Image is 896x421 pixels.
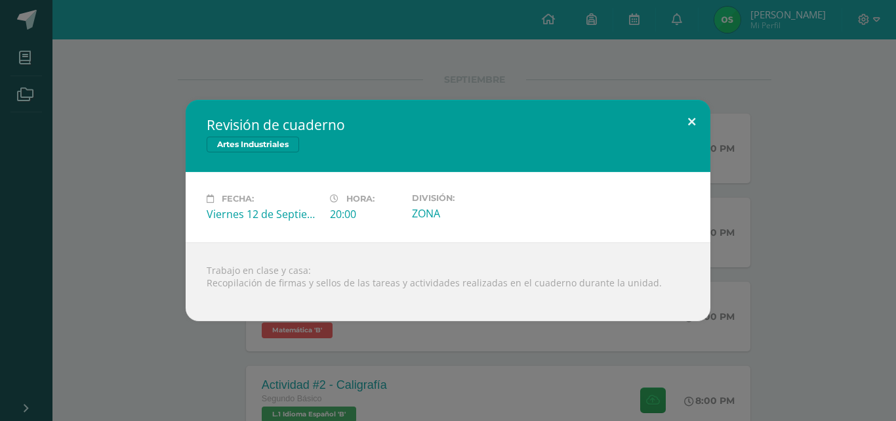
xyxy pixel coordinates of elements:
div: Trabajo en clase y casa: Recopilación de firmas y sellos de las tareas y actividades realizadas e... [186,242,710,321]
button: Close (Esc) [673,100,710,144]
div: 20:00 [330,207,401,221]
div: Viernes 12 de Septiembre [207,207,319,221]
span: Fecha: [222,194,254,204]
h2: Revisión de cuaderno [207,116,689,134]
span: Artes Industriales [207,137,299,152]
span: Hora: [346,194,375,204]
div: ZONA [412,206,525,221]
label: División: [412,193,525,203]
